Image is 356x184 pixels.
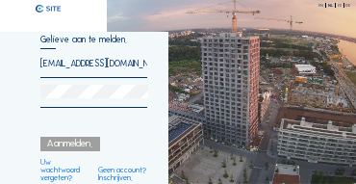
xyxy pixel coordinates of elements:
div: EN [318,4,326,8]
a: Uw wachtwoord vergeten? [40,158,90,182]
div: DE [345,4,350,8]
div: Gelieve aan te melden. [40,35,148,49]
div: Aanmelden. [40,137,100,151]
div: NL [328,4,336,8]
img: C-SITE logo [36,5,61,13]
div: FR [338,4,344,8]
a: Geen account? Inschrijven. [98,166,147,181]
input: E-mail [40,58,148,68]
